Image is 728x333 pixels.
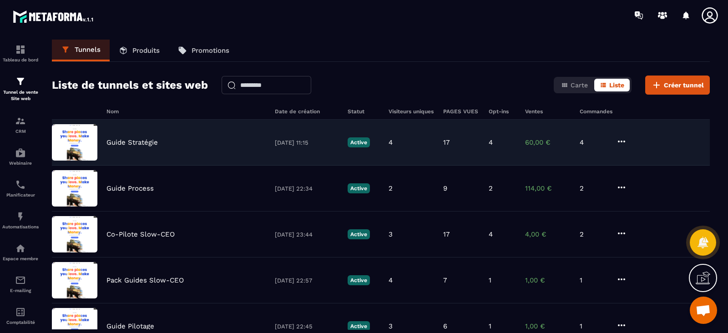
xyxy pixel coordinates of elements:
[389,108,434,115] h6: Visiteurs uniques
[110,40,169,61] a: Produits
[525,276,571,284] p: 1,00 €
[489,276,491,284] p: 1
[389,138,393,146] p: 4
[443,108,480,115] h6: PAGES VUES
[275,277,339,284] p: [DATE] 22:57
[15,44,26,55] img: formation
[2,129,39,134] p: CRM
[525,108,571,115] h6: Ventes
[348,321,370,331] p: Active
[556,79,593,91] button: Carte
[2,268,39,300] a: emailemailE-mailing
[389,322,393,330] p: 3
[106,184,154,192] p: Guide Process
[13,8,95,25] img: logo
[489,184,493,192] p: 2
[348,137,370,147] p: Active
[525,184,571,192] p: 114,00 €
[15,179,26,190] img: scheduler
[443,276,447,284] p: 7
[525,138,571,146] p: 60,00 €
[106,322,154,330] p: Guide Pilotage
[106,108,266,115] h6: Nom
[489,108,516,115] h6: Opt-ins
[2,69,39,109] a: formationformationTunnel de vente Site web
[580,184,607,192] p: 2
[15,147,26,158] img: automations
[443,322,447,330] p: 6
[664,81,704,90] span: Créer tunnel
[580,138,607,146] p: 4
[348,183,370,193] p: Active
[580,230,607,238] p: 2
[106,276,184,284] p: Pack Guides Slow-CEO
[275,323,339,330] p: [DATE] 22:45
[2,256,39,261] p: Espace membre
[52,40,110,61] a: Tunnels
[15,76,26,87] img: formation
[2,224,39,229] p: Automatisations
[15,116,26,126] img: formation
[2,109,39,141] a: formationformationCRM
[2,300,39,332] a: accountantaccountantComptabilité
[609,81,624,89] span: Liste
[2,37,39,69] a: formationformationTableau de bord
[571,81,588,89] span: Carte
[389,276,393,284] p: 4
[580,108,612,115] h6: Commandes
[106,138,158,146] p: Guide Stratégie
[2,320,39,325] p: Comptabilité
[275,231,339,238] p: [DATE] 23:44
[2,141,39,172] a: automationsautomationsWebinaire
[75,45,101,54] p: Tunnels
[2,192,39,197] p: Planificateur
[52,262,97,298] img: image
[389,184,393,192] p: 2
[348,275,370,285] p: Active
[2,172,39,204] a: schedulerschedulerPlanificateur
[52,76,208,94] h2: Liste de tunnels et sites web
[15,243,26,254] img: automations
[348,108,379,115] h6: Statut
[52,124,97,161] img: image
[106,230,175,238] p: Co-Pilote Slow-CEO
[580,276,607,284] p: 1
[275,185,339,192] p: [DATE] 22:34
[525,230,571,238] p: 4,00 €
[489,230,493,238] p: 4
[169,40,238,61] a: Promotions
[525,322,571,330] p: 1,00 €
[192,46,229,55] p: Promotions
[645,76,710,95] button: Créer tunnel
[275,139,339,146] p: [DATE] 11:15
[15,211,26,222] img: automations
[52,170,97,207] img: image
[2,288,39,293] p: E-mailing
[15,275,26,286] img: email
[443,138,450,146] p: 17
[15,307,26,318] img: accountant
[489,322,491,330] p: 1
[2,89,39,102] p: Tunnel de vente Site web
[2,57,39,62] p: Tableau de bord
[443,184,447,192] p: 9
[690,297,717,324] div: Ouvrir le chat
[594,79,630,91] button: Liste
[348,229,370,239] p: Active
[2,161,39,166] p: Webinaire
[52,216,97,252] img: image
[2,236,39,268] a: automationsautomationsEspace membre
[275,108,339,115] h6: Date de création
[389,230,393,238] p: 3
[2,204,39,236] a: automationsautomationsAutomatisations
[580,322,607,330] p: 1
[489,138,493,146] p: 4
[132,46,160,55] p: Produits
[443,230,450,238] p: 17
